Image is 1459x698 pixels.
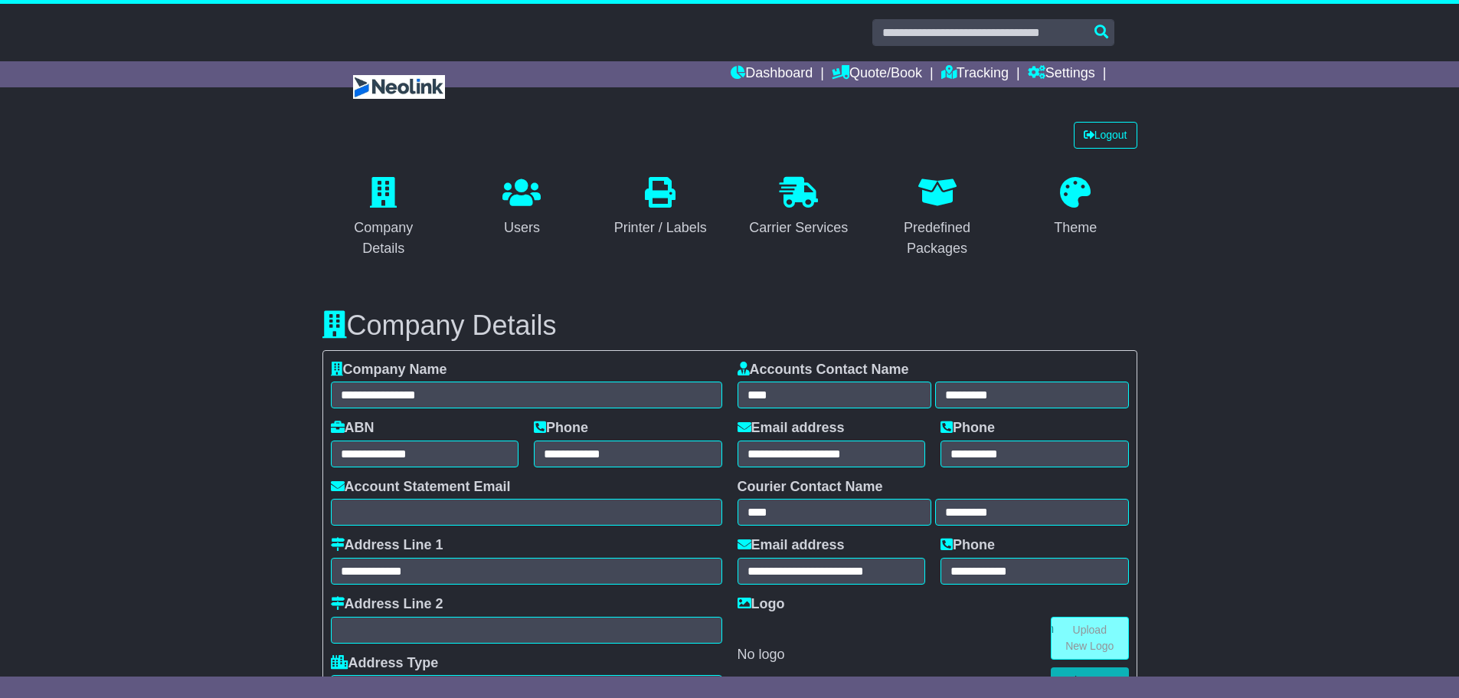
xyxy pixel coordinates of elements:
div: Company Details [332,218,435,259]
div: Predefined Packages [885,218,989,259]
div: Carrier Services [749,218,848,238]
label: Email address [738,537,845,554]
label: ABN [331,420,375,437]
a: Quote/Book [832,61,922,87]
label: Email address [738,420,845,437]
label: Logo [738,596,785,613]
a: Dashboard [731,61,813,87]
label: Phone [940,537,995,554]
h3: Company Details [322,310,1137,341]
a: Carrier Services [739,172,858,244]
a: Upload New Logo [1051,617,1129,660]
a: Logout [1074,122,1137,149]
div: Printer / Labels [614,218,707,238]
a: Users [492,172,551,244]
a: Settings [1028,61,1095,87]
label: Account Statement Email [331,479,511,496]
label: Phone [534,420,588,437]
a: Predefined Packages [875,172,999,264]
label: Courier Contact Name [738,479,883,496]
a: Tracking [941,61,1009,87]
label: Phone [940,420,995,437]
label: Address Type [331,655,439,672]
label: Accounts Contact Name [738,362,909,378]
a: Theme [1044,172,1107,244]
div: Theme [1054,218,1097,238]
span: No logo [738,647,785,662]
label: Address Line 2 [331,596,443,613]
div: Users [502,218,541,238]
a: Company Details [322,172,445,264]
label: Company Name [331,362,447,378]
a: Printer / Labels [604,172,717,244]
label: Address Line 1 [331,537,443,554]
